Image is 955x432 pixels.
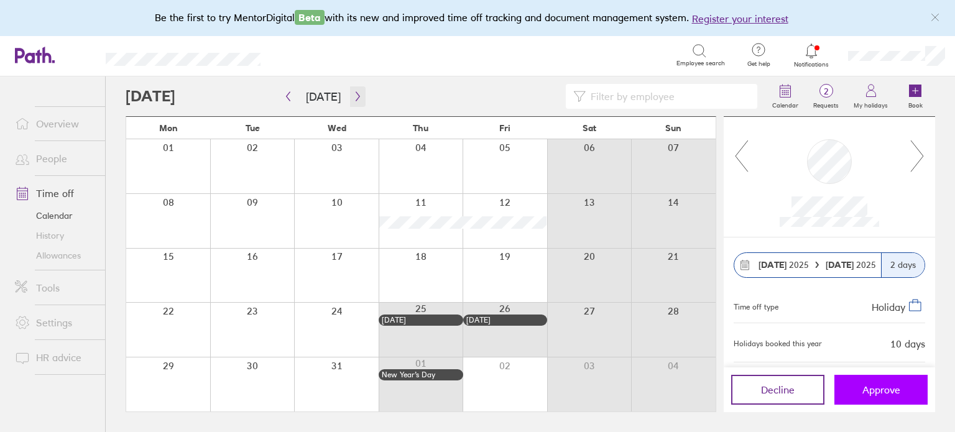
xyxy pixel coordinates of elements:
a: Tools [5,275,105,300]
span: Decline [761,384,795,395]
a: My holidays [846,76,895,116]
span: Holiday [872,300,905,313]
a: Overview [5,111,105,136]
span: 2025 [759,260,809,270]
span: Notifications [791,61,832,68]
span: Sat [583,123,596,133]
label: My holidays [846,98,895,109]
div: 2 days [881,253,925,277]
span: Approve [862,384,900,395]
div: [DATE] [382,316,459,324]
label: Requests [806,98,846,109]
div: 10 days [890,338,925,349]
div: New Year’s Day [382,370,459,379]
span: 2 [806,86,846,96]
div: Search [294,49,326,60]
a: 2Requests [806,76,846,116]
span: Tue [246,123,260,133]
div: Time off type [734,298,778,313]
a: People [5,146,105,171]
a: Calendar [5,206,105,226]
span: Thu [413,123,428,133]
span: Employee search [676,60,725,67]
label: Calendar [765,98,806,109]
div: [DATE] [466,316,544,324]
a: Calendar [765,76,806,116]
div: Be the first to try MentorDigital with its new and improved time off tracking and document manage... [155,10,801,26]
a: History [5,226,105,246]
strong: [DATE] [759,259,787,270]
a: Settings [5,310,105,335]
span: Wed [328,123,346,133]
a: HR advice [5,345,105,370]
button: [DATE] [296,86,351,107]
span: 2025 [826,260,876,270]
a: Allowances [5,246,105,265]
span: Fri [499,123,510,133]
a: Book [895,76,935,116]
button: Approve [834,375,928,405]
a: Time off [5,181,105,206]
span: Beta [295,10,325,25]
strong: [DATE] [826,259,856,270]
button: Decline [731,375,824,405]
input: Filter by employee [586,85,750,108]
div: Holidays booked this year [734,339,822,348]
a: Notifications [791,42,832,68]
span: Mon [159,123,178,133]
span: Get help [739,60,779,68]
span: Sun [665,123,681,133]
label: Book [901,98,930,109]
button: Register your interest [692,11,788,26]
